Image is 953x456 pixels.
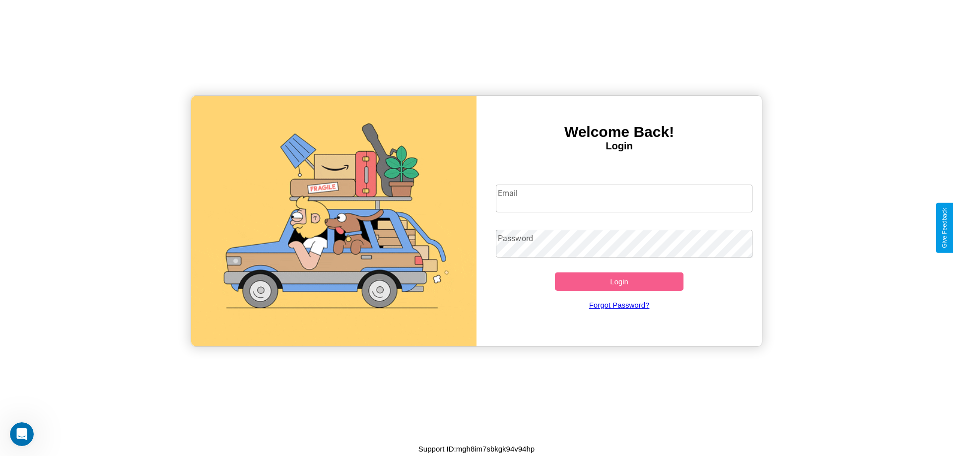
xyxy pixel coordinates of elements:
[10,422,34,446] iframe: Intercom live chat
[555,272,683,291] button: Login
[191,96,476,346] img: gif
[476,140,762,152] h4: Login
[418,442,535,456] p: Support ID: mgh8im7sbkgk94v94hp
[476,124,762,140] h3: Welcome Back!
[491,291,748,319] a: Forgot Password?
[941,208,948,248] div: Give Feedback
